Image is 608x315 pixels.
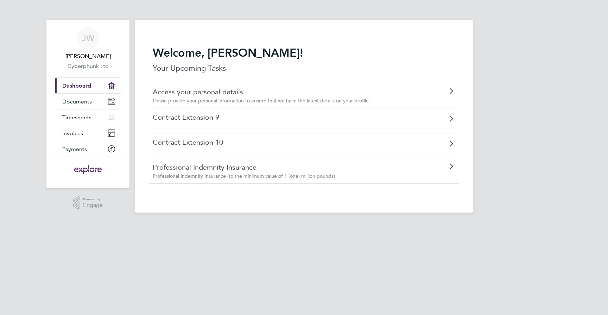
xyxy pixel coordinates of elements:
[62,98,92,105] span: Documents
[153,46,455,60] h2: Welcome, [PERSON_NAME]!
[153,113,416,122] a: Contract Extension 9
[62,114,91,121] span: Timesheets
[73,196,103,210] a: Powered byEngage
[62,82,91,89] span: Dashboard
[55,125,121,141] a: Invoices
[82,33,94,43] span: JW
[83,196,103,202] span: Powered by
[55,109,121,125] a: Timesheets
[55,62,121,70] a: Cyberphunk Ltd
[62,146,87,152] span: Payments
[62,130,83,137] span: Invoices
[55,164,121,175] a: Go to home page
[55,94,121,109] a: Documents
[46,20,129,188] nav: Main navigation
[153,97,370,104] span: Please provide your personal information to ensure that we have the latest details on your profile.
[153,63,455,74] p: Your Upcoming Tasks
[153,173,335,179] span: Professional Indemnity Insurance (to the minimum value of 1 (one) million pounds)
[55,78,121,93] a: Dashboard
[55,52,121,61] span: Jordan Warren
[83,202,103,208] span: Engage
[55,27,121,61] a: JW[PERSON_NAME]
[74,164,103,175] img: exploregroup-logo-retina.png
[55,141,121,157] a: Payments
[153,163,416,172] a: Professional Indemnity Insurance
[153,138,416,147] a: Contract Extension 10
[153,87,416,96] a: Access your personal details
